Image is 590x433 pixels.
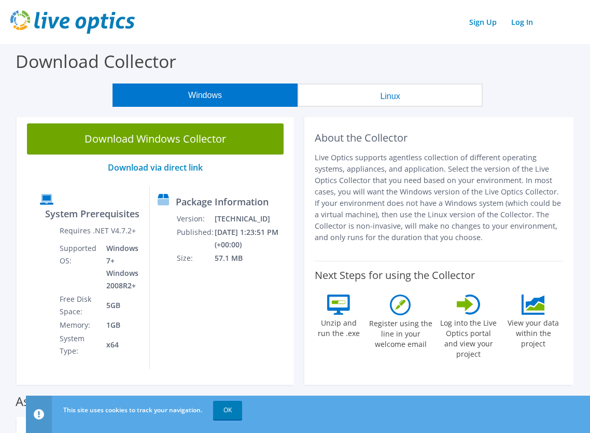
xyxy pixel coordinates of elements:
td: 5GB [99,292,142,318]
a: Log In [506,15,538,30]
td: Version: [176,212,214,226]
td: Size: [176,252,214,265]
td: Free Disk Space: [59,292,99,318]
button: Linux [298,83,483,107]
label: Log into the Live Optics portal and view your project [439,315,498,359]
td: [DATE] 1:23:51 PM (+00:00) [214,226,289,252]
label: Register using the line in your welcome email [368,315,433,350]
p: Live Optics supports agentless collection of different operating systems, appliances, and applica... [315,152,563,243]
td: x64 [99,332,142,358]
h2: About the Collector [315,132,563,144]
a: Sign Up [464,15,502,30]
td: Memory: [59,318,99,332]
a: Download via direct link [108,162,203,173]
td: 57.1 MB [214,252,289,265]
td: 1GB [99,318,142,332]
td: System Type: [59,332,99,358]
td: Windows 7+ Windows 2008R2+ [99,242,142,292]
a: Download Windows Collector [27,123,284,155]
label: Next Steps for using the Collector [315,269,475,282]
button: Windows [113,83,298,107]
td: Published: [176,226,214,252]
td: [TECHNICAL_ID] [214,212,289,226]
td: Supported OS: [59,242,99,292]
label: System Prerequisites [45,208,139,219]
a: OK [213,401,242,420]
img: live_optics_svg.svg [10,10,135,34]
label: Package Information [176,197,269,207]
label: Requires .NET V4.7.2+ [60,226,136,236]
label: Unzip and run the .exe [315,315,362,339]
span: This site uses cookies to track your navigation. [63,406,202,414]
label: Assessments supported by the Windows Collector [16,396,303,407]
label: View your data within the project [503,315,563,349]
label: Download Collector [16,49,176,73]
